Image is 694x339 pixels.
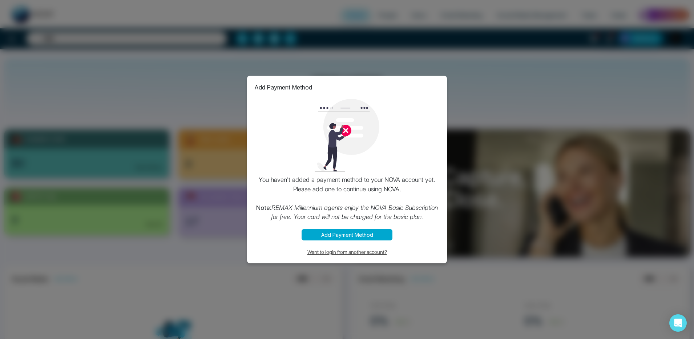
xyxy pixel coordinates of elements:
[254,248,440,256] button: Want to login from another account?
[254,175,440,222] p: You haven't added a payment method to your NOVA account yet. Please add one to continue using NOVA.
[256,204,271,211] strong: Note:
[311,99,383,172] img: loading
[302,229,392,240] button: Add Payment Method
[271,204,438,221] i: REMAX Millennium agents enjoy the NOVA Basic Subscription for free. Your card will not be charged...
[669,314,687,332] div: Open Intercom Messenger
[254,83,312,92] p: Add Payment Method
